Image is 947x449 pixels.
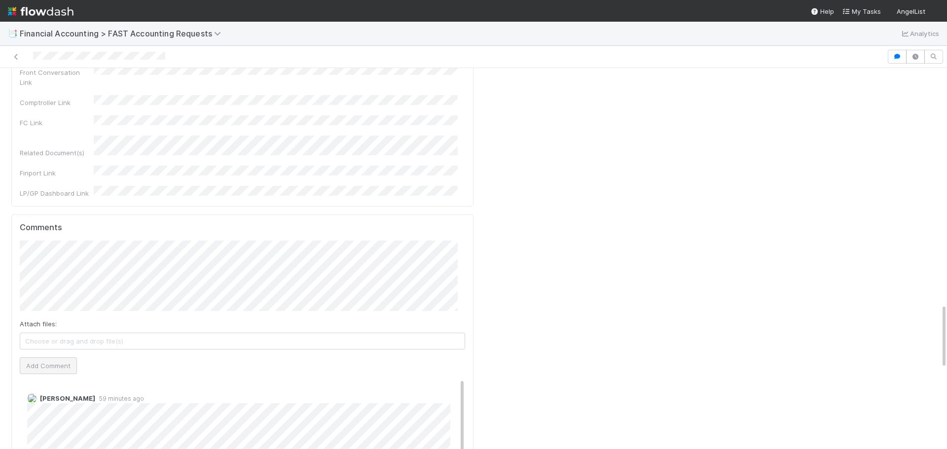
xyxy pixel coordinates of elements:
div: Front Conversation Link [20,68,94,87]
span: 59 minutes ago [95,395,144,402]
img: avatar_55b415e2-df6a-4422-95b4-4512075a58f2.png [27,393,37,403]
span: Financial Accounting > FAST Accounting Requests [20,29,226,38]
div: LP/GP Dashboard Link [20,188,94,198]
div: FC Link [20,118,94,128]
span: My Tasks [842,7,881,15]
button: Add Comment [20,357,77,374]
img: logo-inverted-e16ddd16eac7371096b0.svg [8,3,73,20]
h5: Comments [20,223,465,233]
span: AngelList [897,7,925,15]
div: Help [810,6,834,16]
img: avatar_030f5503-c087-43c2-95d1-dd8963b2926c.png [929,7,939,17]
div: Related Document(s) [20,148,94,158]
a: My Tasks [842,6,881,16]
span: [PERSON_NAME] [40,394,95,402]
div: Comptroller Link [20,98,94,107]
div: Finport Link [20,168,94,178]
label: Attach files: [20,319,57,329]
span: Choose or drag and drop file(s) [20,333,465,349]
span: 📑 [8,29,18,37]
a: Analytics [900,28,939,39]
